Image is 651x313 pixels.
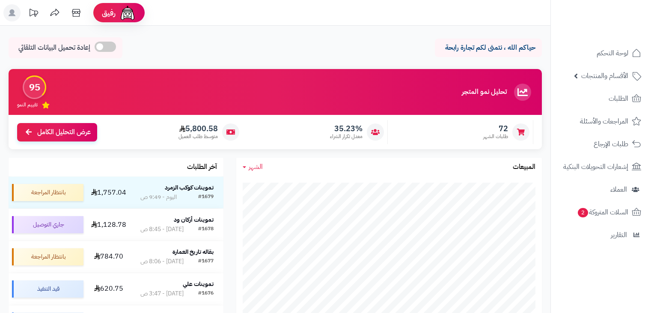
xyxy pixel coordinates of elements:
div: #1678 [198,225,214,234]
a: العملاء [556,179,646,200]
span: تقييم النمو [17,101,38,108]
a: إشعارات التحويلات البنكية [556,156,646,177]
div: [DATE] - 3:47 ص [140,289,184,298]
a: الشهر [243,162,263,172]
a: السلات المتروكة2 [556,202,646,223]
a: المراجعات والأسئلة [556,111,646,132]
div: قيد التنفيذ [12,280,83,298]
span: متوسط طلب العميل [178,133,218,140]
h3: آخر الطلبات [187,163,217,171]
div: جاري التوصيل [12,216,83,233]
span: إعادة تحميل البيانات التلقائي [18,43,90,53]
span: الشهر [249,162,263,172]
p: حياكم الله ، نتمنى لكم تجارة رابحة [441,43,535,53]
span: عرض التحليل الكامل [37,127,91,137]
span: 35.23% [330,124,363,133]
div: بانتظار المراجعة [12,184,83,201]
a: التقارير [556,225,646,245]
div: #1679 [198,193,214,202]
a: تحديثات المنصة [23,4,44,24]
span: الطلبات [609,93,628,105]
div: #1676 [198,289,214,298]
span: لوحة التحكم [597,47,628,59]
td: 784.70 [87,241,131,273]
a: طلبات الإرجاع [556,134,646,154]
strong: بقاله تاريخ العمارة [172,247,214,256]
a: لوحة التحكم [556,43,646,63]
td: 1,128.78 [87,209,131,241]
td: 620.75 [87,273,131,305]
span: طلبات الإرجاع [594,138,628,150]
span: العملاء [610,184,627,196]
span: 72 [483,124,508,133]
div: #1677 [198,257,214,266]
strong: تموينات علي [183,280,214,289]
span: طلبات الشهر [483,133,508,140]
span: معدل تكرار الشراء [330,133,363,140]
h3: تحليل نمو المتجر [462,88,507,96]
div: اليوم - 9:49 ص [140,193,177,202]
span: المراجعات والأسئلة [580,115,628,127]
div: بانتظار المراجعة [12,248,83,265]
a: الطلبات [556,88,646,109]
div: [DATE] - 8:06 ص [140,257,184,266]
img: ai-face.png [119,4,136,21]
strong: تموينات أركان ود [174,215,214,224]
td: 1,757.04 [87,177,131,208]
span: رفيق [102,8,116,18]
span: السلات المتروكة [577,206,628,218]
strong: تموينات كوكب الزمرد [165,183,214,192]
span: 2 [577,208,588,217]
span: إشعارات التحويلات البنكية [563,161,628,173]
img: logo-2.png [593,17,643,35]
span: التقارير [611,229,627,241]
span: الأقسام والمنتجات [581,70,628,82]
a: عرض التحليل الكامل [17,123,97,141]
div: [DATE] - 8:45 ص [140,225,184,234]
h3: المبيعات [513,163,535,171]
span: 5,800.58 [178,124,218,133]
